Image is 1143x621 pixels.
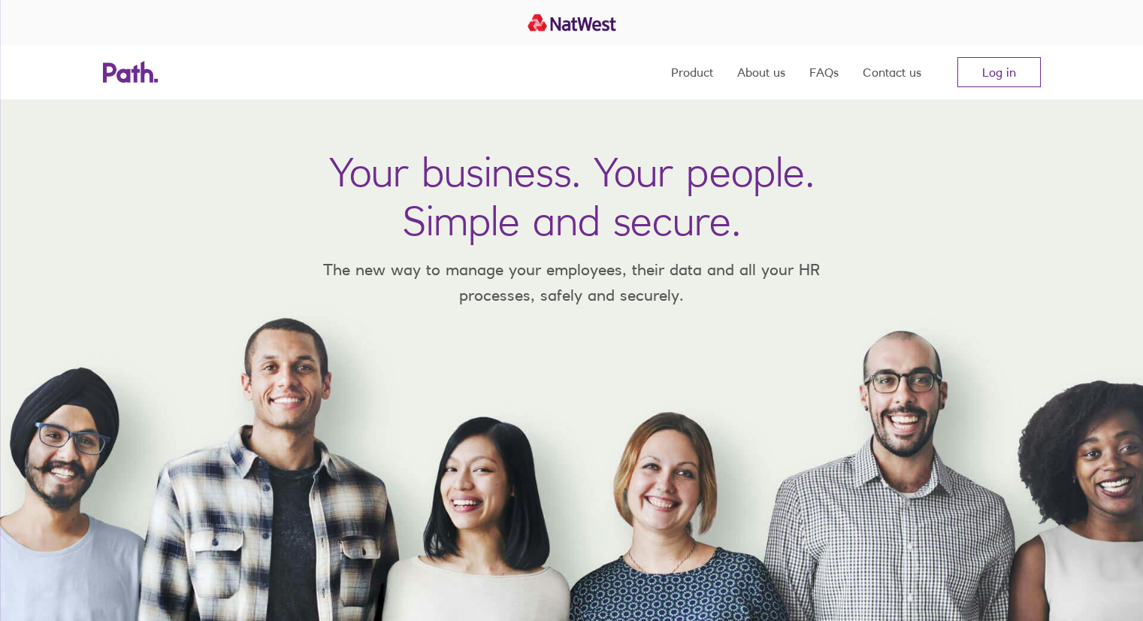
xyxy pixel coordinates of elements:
[301,257,842,307] p: The new way to manage your employees, their data and all your HR processes, safely and securely.
[957,57,1041,87] a: Log in
[737,45,785,99] a: About us
[863,45,921,99] a: Contact us
[809,45,839,99] a: FAQs
[329,147,815,245] h1: Your business. Your people. Simple and secure.
[671,45,713,99] a: Product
